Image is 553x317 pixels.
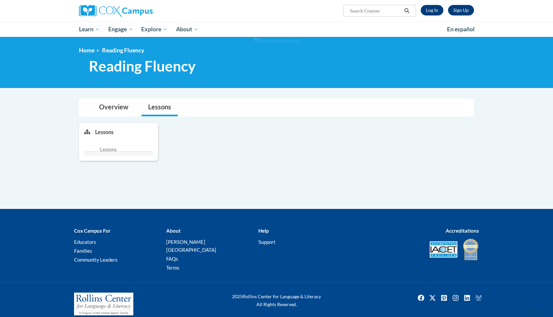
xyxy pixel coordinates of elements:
[439,293,449,303] img: Pinterest icon
[450,293,461,303] img: Instagram icon
[142,99,178,116] a: Lessons
[258,228,269,234] b: Help
[104,22,137,37] a: Engage
[74,257,118,263] a: Community Leaders
[207,293,346,308] div: Rollins Center for Language & Literacy All Rights Reserved.
[527,291,548,312] iframe: Button to launch messaging window
[416,293,426,303] a: Facebook
[462,293,472,303] a: Linkedin
[74,293,133,316] img: Rollins Center for Language & Literacy - A Program of the Atlanta Speech School
[166,239,216,253] a: [PERSON_NAME][GEOGRAPHIC_DATA]
[421,5,443,15] a: Log In
[74,248,92,254] a: Families
[439,293,449,303] a: Pinterest
[79,5,204,17] a: Cox Campus
[349,7,402,15] input: Search Courses
[79,47,94,54] a: Home
[232,294,243,299] span: 2025
[166,265,179,271] a: Terms
[95,129,114,136] p: Lessons
[141,25,168,33] span: Explore
[75,22,104,37] a: Learn
[137,22,172,37] a: Explore
[473,293,484,303] a: Facebook Group
[443,22,479,36] a: En español
[79,5,153,17] img: Cox Campus
[108,25,133,33] span: Engage
[446,228,479,234] b: Accreditations
[89,57,196,75] span: Reading Fluency
[69,22,484,37] div: Main menu
[473,293,484,303] img: Facebook group icon
[462,293,472,303] img: LinkedIn icon
[172,22,203,37] a: About
[447,26,475,33] span: En español
[430,241,458,258] img: Accredited IACET® Provider
[416,293,426,303] img: Facebook icon
[462,238,479,261] img: IDA® Accredited
[176,25,198,33] span: About
[448,5,474,15] a: Register
[258,239,276,245] a: Support
[253,37,300,44] img: Section background
[427,293,438,303] img: Twitter icon
[74,239,96,245] a: Educators
[166,228,181,234] b: About
[450,293,461,303] a: Instagram
[92,99,135,116] a: Overview
[79,25,100,33] span: Learn
[100,146,117,153] span: Lessons
[402,7,412,15] button: Search
[102,47,144,54] span: Reading Fluency
[427,293,438,303] a: Twitter
[166,256,178,262] a: FAQs
[74,228,111,234] b: Cox Campus For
